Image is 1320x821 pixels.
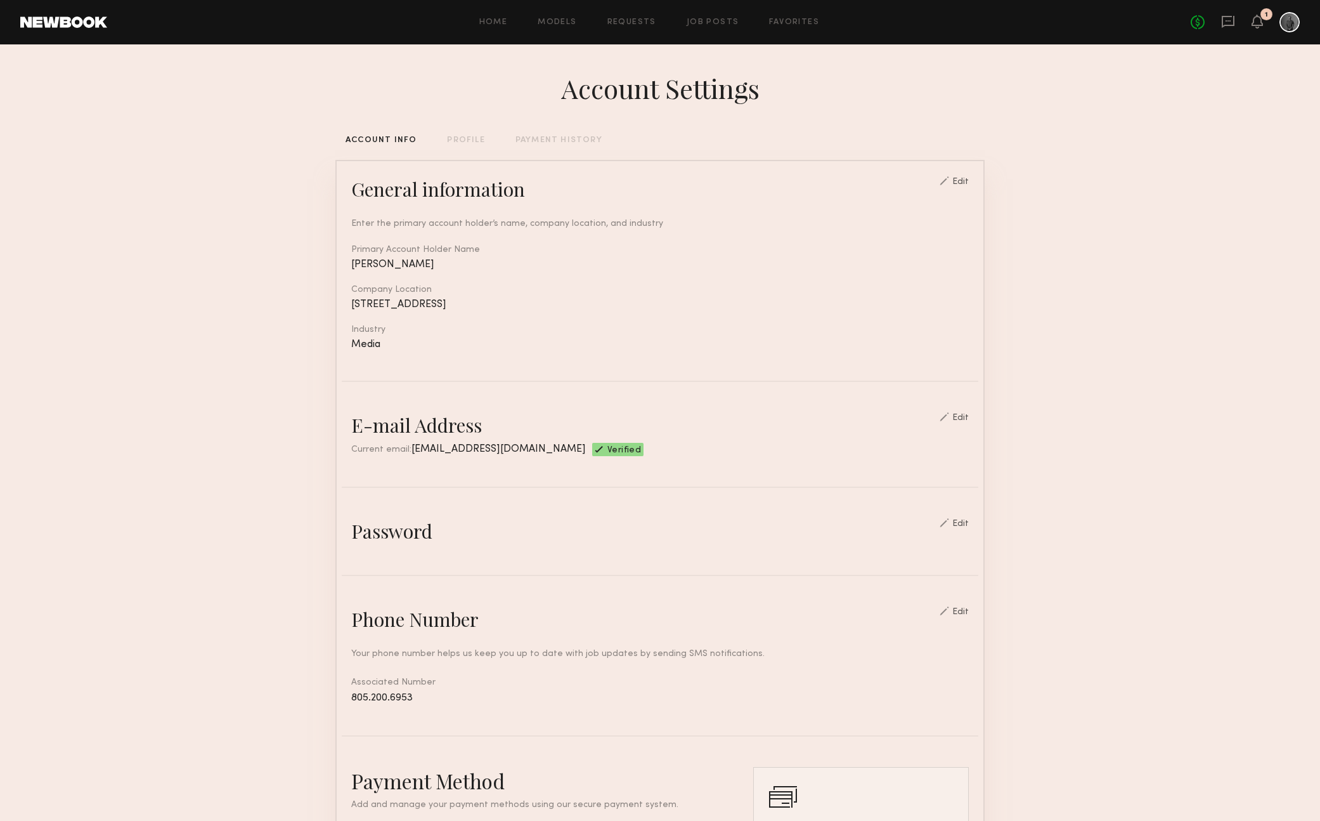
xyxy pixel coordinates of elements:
[351,647,969,660] div: Your phone number helps us keep you up to date with job updates by sending SMS notifications.
[411,444,586,454] span: [EMAIL_ADDRESS][DOMAIN_NAME]
[769,18,819,27] a: Favorites
[351,693,413,703] span: 805.200.6953
[351,286,969,294] div: Company Location
[351,176,525,202] div: General information
[561,70,760,106] div: Account Settings
[952,414,969,423] div: Edit
[952,608,969,617] div: Edit
[351,518,432,544] div: Password
[351,767,715,794] h2: Payment Method
[687,18,739,27] a: Job Posts
[952,178,969,187] div: Edit
[952,520,969,529] div: Edit
[607,446,641,456] span: Verified
[351,299,969,310] div: [STREET_ADDRESS]
[1265,11,1268,18] div: 1
[351,607,479,632] div: Phone Number
[447,136,484,145] div: PROFILE
[351,676,969,705] div: Associated Number
[351,259,969,270] div: [PERSON_NAME]
[351,339,969,350] div: Media
[351,217,969,230] div: Enter the primary account holder’s name, company location, and industry
[515,136,602,145] div: PAYMENT HISTORY
[351,325,969,334] div: Industry
[351,801,715,810] p: Add and manage your payment methods using our secure payment system.
[479,18,508,27] a: Home
[351,412,482,438] div: E-mail Address
[607,18,656,27] a: Requests
[351,246,969,254] div: Primary Account Holder Name
[351,443,586,456] div: Current email:
[346,136,417,145] div: ACCOUNT INFO
[538,18,576,27] a: Models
